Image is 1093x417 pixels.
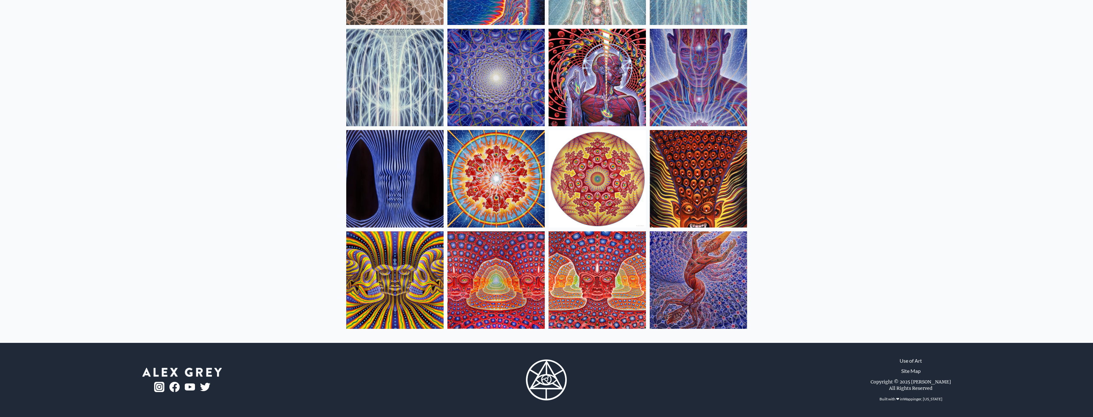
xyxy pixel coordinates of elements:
[903,397,942,401] a: Wappinger, [US_STATE]
[650,29,747,126] img: Mystic Eye, 2018, Alex Grey
[877,394,945,404] div: Built with ❤ in
[900,357,922,365] a: Use of Art
[901,367,921,375] a: Site Map
[889,385,932,391] div: All Rights Reserved
[871,379,951,385] div: Copyright © 2025 [PERSON_NAME]
[169,382,180,392] img: fb-logo.png
[154,382,164,392] img: ig-logo.png
[200,383,210,391] img: twitter-logo.png
[185,383,195,391] img: youtube-logo.png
